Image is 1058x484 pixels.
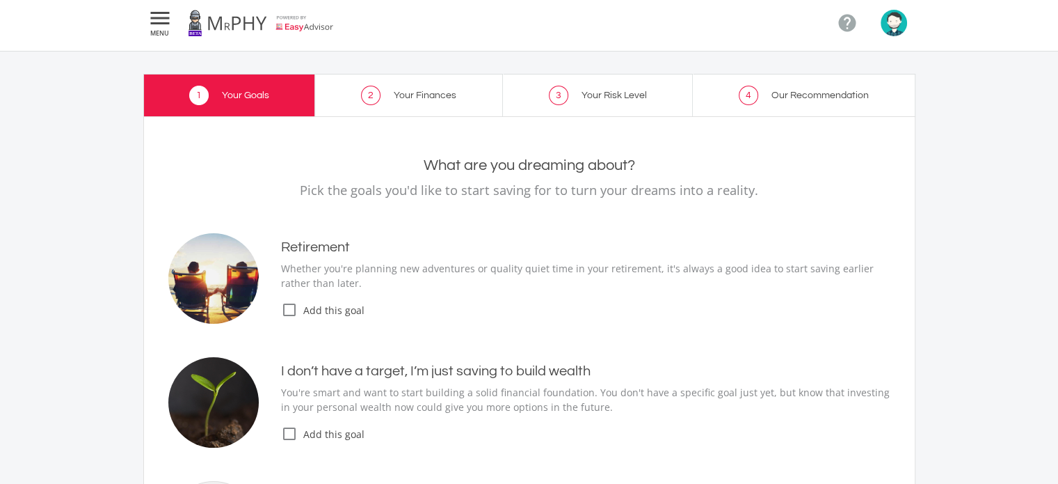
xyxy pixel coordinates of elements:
span: Your Finances [394,91,456,100]
span: Your Risk Level [582,91,647,100]
i: check_box_outline_blank [281,426,298,442]
i: check_box_outline_blank [281,302,298,318]
span: 2 [361,86,380,105]
p: Pick the goals you'd like to start saving for to turn your dreams into a reality. [168,180,890,200]
img: avatar.png [881,10,907,36]
span: Your Goals [222,91,269,100]
p: You're smart and want to start building a solid financial foundation. You don't have a specific g... [281,385,890,414]
a: 2 Your Finances [315,74,503,116]
button:  MENU [143,9,177,37]
i:  [147,10,173,26]
a: 3 Your Risk Level [503,74,694,116]
span: MENU [147,30,173,36]
i:  [837,13,858,33]
h4: Retirement [281,239,890,256]
a:  [831,7,863,39]
span: Add this goal [298,427,890,442]
p: Whether you're planning new adventures or quality quiet time in your retirement, it's always a go... [281,261,890,290]
h2: What are you dreaming about? [168,157,890,175]
a: 4 Our Recommendation [693,74,915,116]
span: Add this goal [298,303,890,318]
h4: I don’t have a target, I’m just saving to build wealth [281,363,890,380]
span: 1 [189,86,209,105]
span: Our Recommendation [771,91,869,100]
span: 3 [549,86,568,105]
a: 1 Your Goals [143,74,316,116]
span: 4 [739,86,758,105]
